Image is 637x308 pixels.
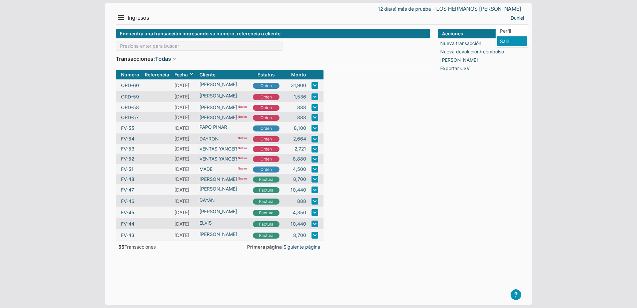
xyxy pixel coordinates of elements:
a: [PERSON_NAME] [199,208,247,215]
span: Nuevo [237,114,247,121]
td: [DATE] [172,79,197,91]
td: [DATE] [172,195,197,207]
th: Fecha [172,70,197,79]
a: [PERSON_NAME] [440,56,478,63]
a: PAPO PINAR [199,123,247,130]
th: Monto [282,70,309,79]
td: [DATE] [172,102,197,112]
a: DAYAN [199,197,247,204]
td: [DATE] [172,174,197,184]
a: Nueva devolución/reembolso [440,48,504,55]
a: 1,536 [294,93,306,100]
i: Orden [253,94,279,100]
i: Factura [253,221,279,227]
td: [DATE] [172,91,197,102]
span: Primera página [247,244,282,250]
button: Menu [116,12,126,23]
a: [PERSON_NAME] [199,81,247,88]
a: VENTAS YANGER [199,145,237,152]
div: Transacciones [116,243,156,250]
span: Nuevo [237,176,247,183]
a: [PERSON_NAME] [199,176,237,183]
i: Orden [253,105,279,111]
a: FV-53 [121,145,134,152]
button: ? [511,289,521,300]
span: Nuevo [237,135,247,142]
a: FV-43 [121,232,134,239]
i: Factura [253,210,279,216]
td: [DATE] [172,144,197,154]
div: Encuentra una transacción ingresando su número, referencia o cliente [116,29,430,38]
a: [PERSON_NAME] [199,185,247,192]
a: FV-44 [121,220,134,227]
a: ORD-59 [121,93,139,100]
td: [DATE] [172,218,197,229]
a: FV-46 [121,198,134,205]
a: Exportar CSV [440,65,470,72]
a: FV-55 [121,124,134,131]
td: [DATE] [172,184,197,195]
td: [DATE] [172,122,197,133]
a: 888 [297,104,306,111]
i: Orden [253,83,279,89]
a: 31,900 [291,82,306,89]
th: Estatus [250,70,282,79]
a: 8,700 [293,176,306,183]
span: Nuevo [237,104,247,111]
a: ORD-57 [121,114,139,121]
a: FV-54 [121,135,134,142]
i: Orden [253,136,279,142]
a: 888 [297,114,306,121]
i: Orden [253,125,279,131]
a: 12 día(s) más de prueba [378,5,431,12]
div: Acciones [438,29,521,38]
i: Factura [253,233,279,239]
th: Número [116,70,142,79]
a: Todas [155,55,171,63]
a: FV-51 [121,166,134,173]
i: Orden [253,115,279,121]
td: [DATE] [172,207,197,218]
a: 8,880 [293,155,306,162]
a: LOS HERMANOS [PERSON_NAME] [436,5,521,12]
td: [DATE] [172,154,197,164]
li: Salir [497,36,527,46]
span: 55 [118,244,124,250]
a: 4,500 [293,166,306,173]
a: FV-45 [121,209,134,216]
span: Nuevo [237,166,247,173]
td: [DATE] [172,164,197,174]
a: Nueva transacción [440,40,481,47]
a: ORD-58 [121,104,139,111]
a: Siguiente página [283,243,320,250]
th: Referencia [142,70,172,79]
i: Factura [253,177,279,183]
a: ORD-60 [121,82,139,89]
a: 2,664 [293,135,306,142]
a: [PERSON_NAME] [199,114,237,121]
a: 2,721 [294,145,306,152]
a: [PERSON_NAME] [199,104,237,111]
span: - [433,7,435,11]
td: [DATE] [172,229,197,241]
th: Cliente [197,70,250,79]
td: [DATE] [172,133,197,143]
input: Presiona enter para buscar [116,41,282,51]
a: FV-52 [121,155,134,162]
a: DAYRON [199,135,219,142]
a: ELVIS [199,219,247,226]
a: 4,350 [293,209,306,216]
i: Orden [253,167,279,173]
a: 10,440 [290,186,306,193]
li: Perfil [497,26,527,36]
i: Orden [253,146,279,152]
a: 10,440 [290,220,306,227]
span: Nuevo [237,155,247,162]
i: Orden [253,156,279,162]
span: Ingresos [128,14,149,21]
span: Nuevo [237,145,247,152]
a: Duniel Macias [511,14,524,21]
a: [PERSON_NAME] [199,92,247,99]
td: [DATE] [172,112,197,122]
a: [PERSON_NAME] [199,231,247,238]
